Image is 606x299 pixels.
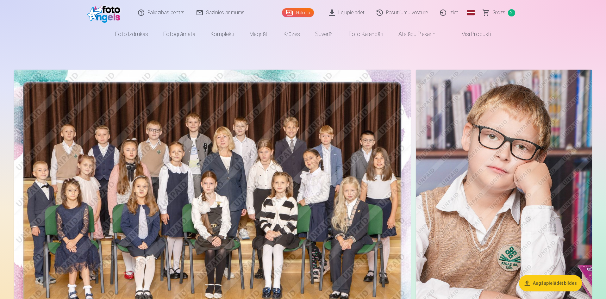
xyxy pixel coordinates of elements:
a: Fotogrāmata [156,25,203,43]
a: Suvenīri [308,25,341,43]
span: 2 [508,9,515,16]
a: Krūzes [276,25,308,43]
span: Grozs [492,9,505,16]
a: Galerija [282,8,314,17]
a: Magnēti [242,25,276,43]
a: Komplekti [203,25,242,43]
a: Foto izdrukas [108,25,156,43]
img: /fa1 [87,3,124,23]
a: Atslēgu piekariņi [391,25,444,43]
a: Visi produkti [444,25,498,43]
a: Foto kalendāri [341,25,391,43]
button: Augšupielādēt bildes [519,275,582,291]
